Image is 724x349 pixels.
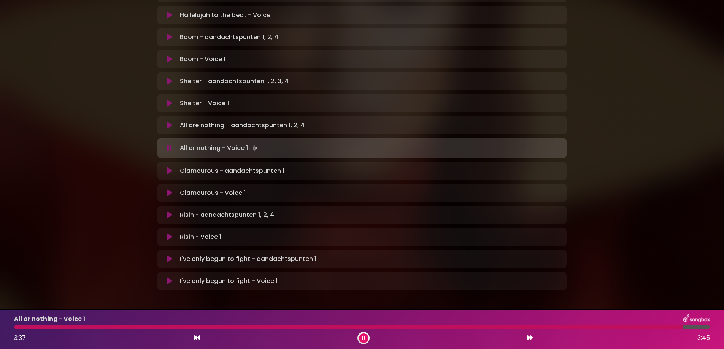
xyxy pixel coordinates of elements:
p: Risin - aandachtspunten 1, 2, 4 [180,210,274,220]
p: All or nothing - Voice 1 [180,143,259,153]
p: I've only begun to fight - aandachtspunten 1 [180,254,316,264]
p: Boom - aandachtspunten 1, 2, 4 [180,33,278,42]
p: All are nothing - aandachtspunten 1, 2, 4 [180,121,305,130]
p: Shelter - aandachtspunten 1, 2, 3, 4 [180,77,289,86]
p: I've only begun to fight - Voice 1 [180,276,278,286]
p: Shelter - Voice 1 [180,99,229,108]
p: Boom - Voice 1 [180,55,225,64]
p: All or nothing - Voice 1 [14,314,85,324]
img: waveform4.gif [248,143,259,153]
p: Glamourous - aandachtspunten 1 [180,166,284,175]
p: Risin - Voice 1 [180,232,221,242]
p: Glamourous - Voice 1 [180,188,246,197]
p: Hallelujah to the beat - Voice 1 [180,11,274,20]
img: songbox-logo-white.png [683,314,710,324]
